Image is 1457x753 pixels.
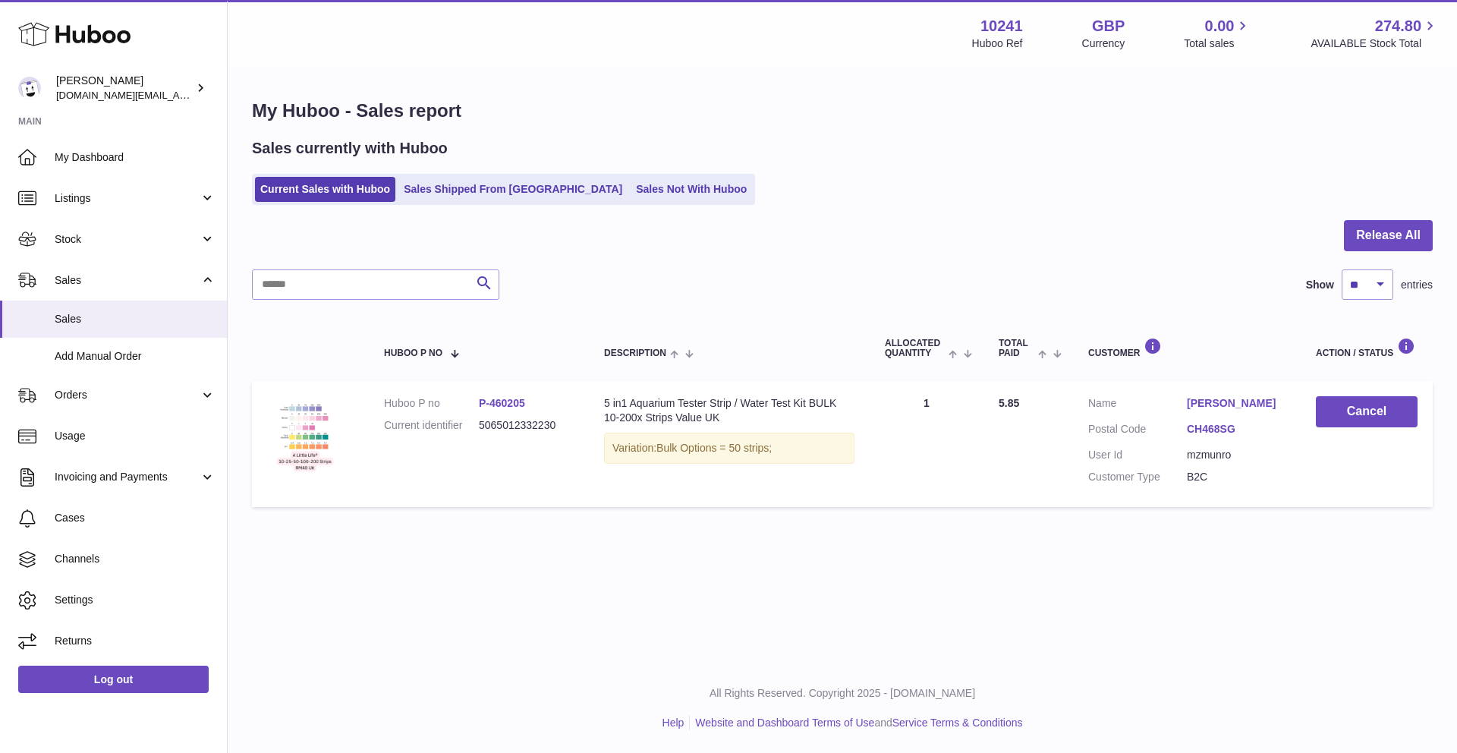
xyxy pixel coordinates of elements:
dt: Current identifier [384,418,479,433]
a: Sales Not With Huboo [631,177,752,202]
strong: 10241 [980,16,1023,36]
div: Customer [1088,338,1285,358]
span: Bulk Options = 50 strips; [656,442,772,454]
span: Sales [55,273,200,288]
a: Website and Dashboard Terms of Use [695,717,874,729]
a: Service Terms & Conditions [892,717,1023,729]
span: Huboo P no [384,348,442,358]
a: Current Sales with Huboo [255,177,395,202]
dt: Name [1088,396,1187,414]
span: Channels [55,552,216,566]
dd: mzmunro [1187,448,1285,462]
h1: My Huboo - Sales report [252,99,1433,123]
span: 5.85 [999,397,1019,409]
a: P-460205 [479,397,525,409]
dt: Postal Code [1088,422,1187,440]
img: $_57.PNG [267,396,343,472]
a: Help [662,717,684,729]
span: 0.00 [1205,16,1235,36]
a: CH468SG [1187,422,1285,436]
span: Cases [55,511,216,525]
span: Total paid [999,339,1034,358]
div: 5 in1 Aquarium Tester Strip / Water Test Kit BULK 10-200x Strips Value UK [604,396,854,425]
span: Invoicing and Payments [55,470,200,484]
div: Variation: [604,433,854,464]
strong: GBP [1092,16,1125,36]
span: 274.80 [1375,16,1421,36]
div: Action / Status [1316,338,1418,358]
dd: B2C [1187,470,1285,484]
div: Currency [1082,36,1125,51]
a: 0.00 Total sales [1184,16,1251,51]
a: 274.80 AVAILABLE Stock Total [1311,16,1439,51]
div: Huboo Ref [972,36,1023,51]
span: Total sales [1184,36,1251,51]
dt: Huboo P no [384,396,479,411]
span: My Dashboard [55,150,216,165]
img: londonaquatics.online@gmail.com [18,77,41,99]
dt: Customer Type [1088,470,1187,484]
span: [DOMAIN_NAME][EMAIL_ADDRESS][DOMAIN_NAME] [56,89,302,101]
a: Log out [18,666,209,693]
a: [PERSON_NAME] [1187,396,1285,411]
td: 1 [870,381,983,507]
dd: 5065012332230 [479,418,574,433]
span: AVAILABLE Stock Total [1311,36,1439,51]
li: and [690,716,1022,730]
span: Description [604,348,666,358]
span: Usage [55,429,216,443]
span: Orders [55,388,200,402]
span: Listings [55,191,200,206]
button: Cancel [1316,396,1418,427]
span: Settings [55,593,216,607]
h2: Sales currently with Huboo [252,138,448,159]
span: Stock [55,232,200,247]
span: ALLOCATED Quantity [885,339,945,358]
div: [PERSON_NAME] [56,74,193,102]
dt: User Id [1088,448,1187,462]
span: Returns [55,634,216,648]
p: All Rights Reserved. Copyright 2025 - [DOMAIN_NAME] [240,686,1445,701]
span: entries [1401,278,1433,292]
label: Show [1306,278,1334,292]
span: Sales [55,312,216,326]
span: Add Manual Order [55,349,216,364]
a: Sales Shipped From [GEOGRAPHIC_DATA] [398,177,628,202]
button: Release All [1344,220,1433,251]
